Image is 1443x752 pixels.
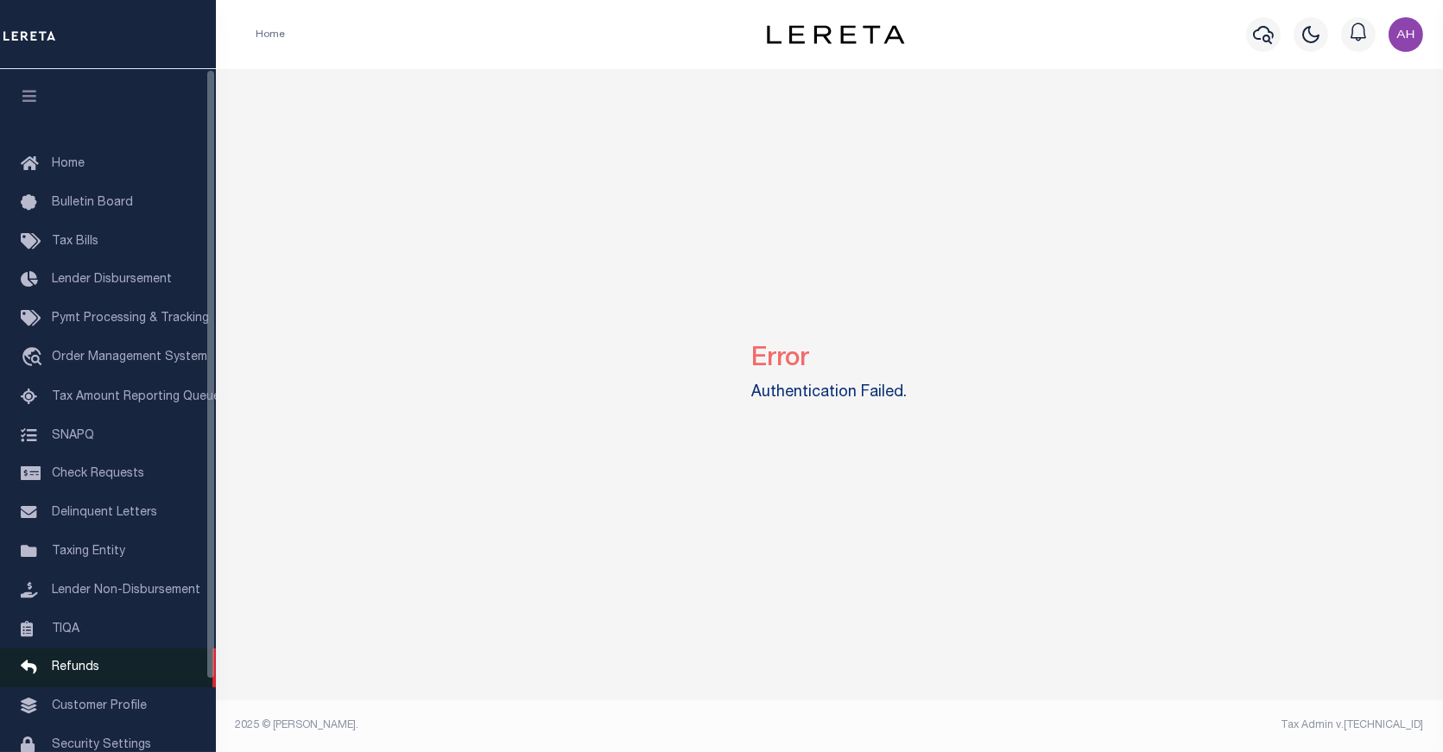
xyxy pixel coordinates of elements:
[21,347,48,370] i: travel_explore
[52,391,220,403] span: Tax Amount Reporting Queue
[52,158,85,170] span: Home
[52,429,94,441] span: SNAPQ
[843,717,1424,733] div: Tax Admin v.[TECHNICAL_ID]
[223,717,830,733] div: 2025 © [PERSON_NAME].
[256,27,285,42] li: Home
[52,661,99,673] span: Refunds
[52,546,125,558] span: Taxing Entity
[767,25,905,44] img: logo-dark.svg
[52,197,133,209] span: Bulletin Board
[52,274,172,286] span: Lender Disbursement
[752,382,908,405] label: Authentication Failed.
[52,622,79,635] span: TIQA
[52,236,98,248] span: Tax Bills
[1389,17,1423,52] img: svg+xml;base64,PHN2ZyB4bWxucz0iaHR0cDovL3d3dy53My5vcmcvMjAwMC9zdmciIHBvaW50ZXItZXZlbnRzPSJub25lIi...
[52,585,200,597] span: Lender Non-Disbursement
[752,331,908,375] h2: Error
[52,700,147,712] span: Customer Profile
[52,468,144,480] span: Check Requests
[52,313,209,325] span: Pymt Processing & Tracking
[52,351,207,363] span: Order Management System
[52,739,151,751] span: Security Settings
[52,507,157,519] span: Delinquent Letters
